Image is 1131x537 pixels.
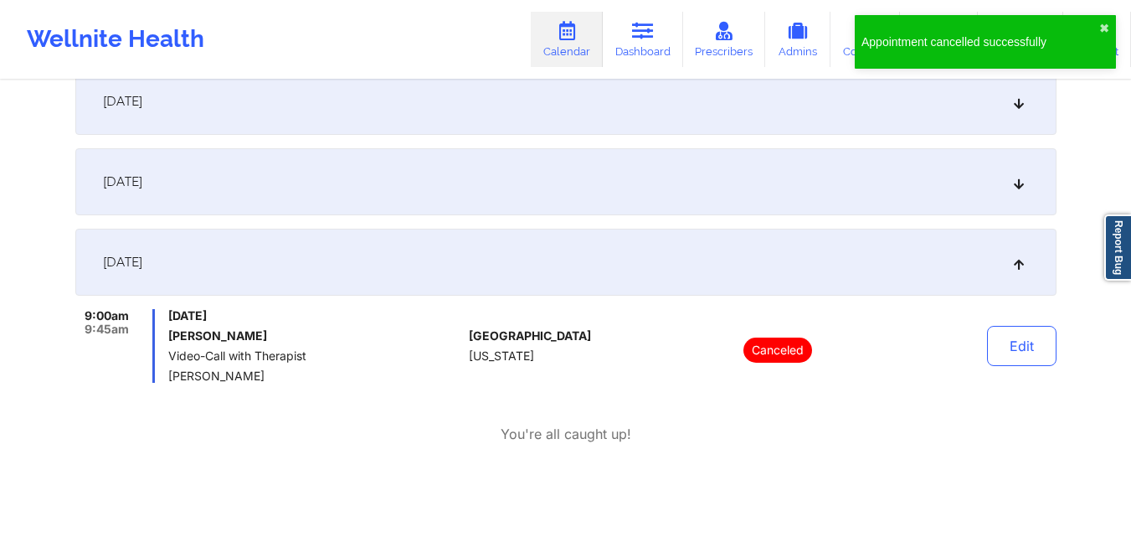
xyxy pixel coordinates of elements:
[501,425,631,444] p: You're all caught up!
[469,349,534,363] span: [US_STATE]
[861,34,1099,50] div: Appointment cancelled successfully
[830,12,900,67] a: Coaches
[987,326,1056,366] button: Edit
[168,329,462,343] h6: [PERSON_NAME]
[531,12,603,67] a: Calendar
[1104,214,1131,281] a: Report Bug
[469,329,591,343] span: [GEOGRAPHIC_DATA]
[683,12,766,67] a: Prescribers
[1099,22,1109,35] button: close
[85,309,129,323] span: 9:00am
[103,254,142,271] span: [DATE]
[168,349,462,363] span: Video-Call with Therapist
[103,93,142,110] span: [DATE]
[603,12,683,67] a: Dashboard
[765,12,830,67] a: Admins
[168,369,462,383] span: [PERSON_NAME]
[743,338,812,363] p: Canceled
[103,173,142,190] span: [DATE]
[85,323,129,336] span: 9:45am
[168,309,462,323] span: [DATE]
